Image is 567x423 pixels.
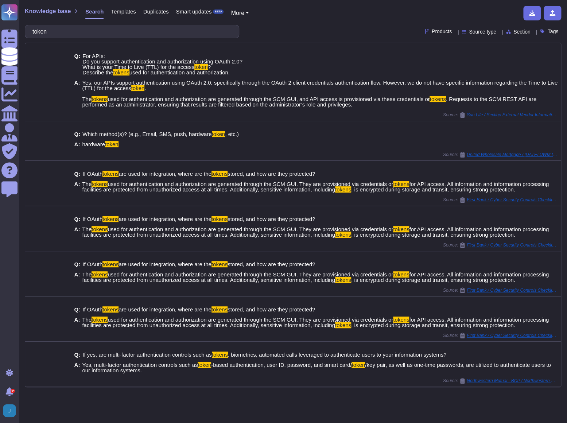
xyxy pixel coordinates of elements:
span: . Requests to the SCM REST API are performed as an administrator, ensuring that results are filte... [82,96,536,108]
span: used for authentication and authorization. [129,69,230,75]
mark: tokens [92,317,108,323]
mark: tokens [212,352,228,358]
span: , is encrypted during storage and transit, ensuring strong protection. [351,277,515,283]
b: Q: [74,131,81,137]
span: are used for integration, where are the [119,171,211,177]
span: Source type [469,29,496,34]
mark: tokens [211,216,228,222]
b: A: [74,317,80,328]
span: United Wholesale Mortgage / [DATE] UWM test Copy [467,152,558,157]
span: for API access. All information and information processing facilities are protected from unauthor... [82,226,549,238]
span: are used for integration, where are the [119,261,211,267]
span: Which method(s)? (e.g., Email, SMS, push, hardware [82,131,211,137]
span: More [231,10,244,16]
b: A: [74,141,80,147]
span: Source: [443,197,558,203]
mark: tokens [92,96,108,102]
span: The [82,181,92,187]
mark: token [105,141,119,147]
b: Q: [74,216,81,222]
span: are used for integration, where are the [119,306,211,313]
b: Q: [74,307,81,312]
span: used for authentication and authorization are generated through the SCM GUI, and API access is pr... [108,96,430,102]
span: used for authentication and authorization are generated through the SCM GUI. They are provisioned... [108,181,393,187]
mark: tokens [92,271,108,278]
button: user [1,403,21,419]
span: used for authentication and authorization are generated through the SCM GUI. They are provisioned... [108,226,393,232]
span: stored, and how are they protected? [228,306,315,313]
img: user [3,404,16,417]
span: , is encrypted during storage and transit, ensuring strong protection. [351,186,515,193]
span: Smart updates [176,9,212,14]
span: The [82,271,92,278]
span: First Bank / Cyber Security Controls Checklist (27655 0) [467,198,558,202]
b: Q: [74,261,81,267]
b: A: [74,272,80,283]
span: Sun Life / Sectigo External Vendor Information Security Questionnaire [467,113,558,117]
mark: tokens [393,226,409,232]
span: Source: [443,242,558,248]
mark: tokens [393,181,409,187]
span: The [82,317,92,323]
b: A: [74,362,80,373]
button: More [231,9,249,18]
span: -based authentication, user ID, password, and smart card/ [211,362,352,368]
mark: tokens [92,181,108,187]
mark: tokens [393,271,409,278]
span: for API access. All information and information processing facilities are protected from unauthor... [82,271,549,283]
span: for API access. All information and information processing facilities are protected from unauthor... [82,181,549,193]
span: used for authentication and authorization are generated through the SCM GUI. They are provisioned... [108,271,393,278]
b: A: [74,181,80,192]
span: First Bank / Cyber Security Controls Checklist (27655 0) [467,288,558,292]
mark: tokens [102,306,119,313]
mark: token [194,64,208,70]
span: used for authentication and authorization are generated through the SCM GUI. They are provisioned... [108,317,393,323]
span: Source: [443,333,558,338]
span: /key pair, as well as one-time passwords, are utilized to authenticate users to our information s... [82,362,551,373]
span: If OAuth [82,261,102,267]
mark: tokens [102,216,119,222]
span: Source: [443,152,558,158]
span: If OAuth [82,306,102,313]
mark: tokens [102,171,119,177]
mark: token [131,85,145,91]
span: Northwestern Mutual - BCP / Northwestern Mutual - BCP [467,379,558,383]
span: hardware [82,141,105,147]
span: Duplicates [143,9,169,14]
mark: tokens [335,322,351,328]
mark: tokens [430,96,446,102]
span: , is encrypted during storage and transit, ensuring strong protection. [351,232,515,238]
span: stored, and how are they protected? [228,216,315,222]
span: For APIs: Do you support authentication and authorization using OAuth 2.0? What is your Time to L... [82,53,242,70]
span: If OAuth [82,171,102,177]
mark: tokens [102,261,119,267]
span: If OAuth [82,216,102,222]
span: , etc.) [225,131,239,137]
span: Yes, multi-factor authentication controls such as [82,362,198,368]
b: Q: [74,53,81,75]
mark: tokens [335,232,351,238]
span: are used for integration, where are the [119,216,211,222]
mark: tokens [335,277,351,283]
mark: token [352,362,365,368]
span: Source: [443,112,558,118]
span: First Bank / Cyber Security Controls Checklist (27655 0) [467,243,558,247]
span: Knowledge base [25,8,71,14]
mark: token [212,131,225,137]
span: Source: [443,287,558,293]
span: stored, and how are they protected? [228,171,315,177]
mark: token [198,362,211,368]
mark: tokens [92,226,108,232]
mark: tokens [211,306,228,313]
mark: tokens [211,171,228,177]
span: Tags [547,29,558,34]
mark: tokens [393,317,409,323]
span: stored, and how are they protected? [228,261,315,267]
span: for API access. All information and information processing facilities are protected from unauthor... [82,317,549,328]
mark: tokens [113,69,129,75]
span: Source: [443,378,558,384]
span: Products [432,29,452,34]
span: First Bank / Cyber Security Controls Checklist (27655 0) [467,333,558,338]
span: Templates [111,9,136,14]
input: Search a question or template... [29,25,232,38]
